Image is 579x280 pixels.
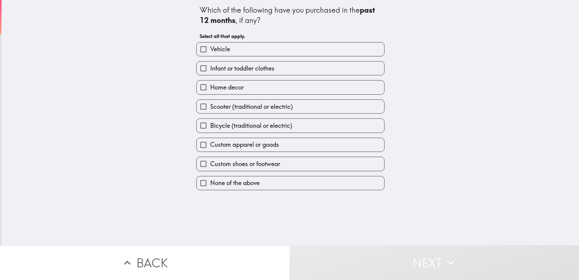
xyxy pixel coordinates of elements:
button: Next [289,245,579,280]
button: Custom shoes or footwear [197,157,384,171]
div: Which of the following have you purchased in the , if any? [200,5,381,25]
button: Custom apparel or goods [197,138,384,152]
span: Custom apparel or goods [210,140,279,149]
span: Vehicle [210,45,230,53]
span: Bicycle (traditional or electric) [210,121,292,130]
button: Bicycle (traditional or electric) [197,119,384,132]
b: past 12 months [200,5,377,25]
button: Home decor [197,80,384,94]
span: Scooter (traditional or electric) [210,102,293,111]
span: Infant or toddler clothes [210,64,274,73]
button: Infant or toddler clothes [197,61,384,75]
button: None of the above [197,176,384,190]
span: Home decor [210,83,244,92]
button: Scooter (traditional or electric) [197,100,384,113]
span: None of the above [210,179,260,187]
h6: Select all that apply. [200,33,381,39]
button: Vehicle [197,42,384,56]
span: Custom shoes or footwear [210,160,280,168]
